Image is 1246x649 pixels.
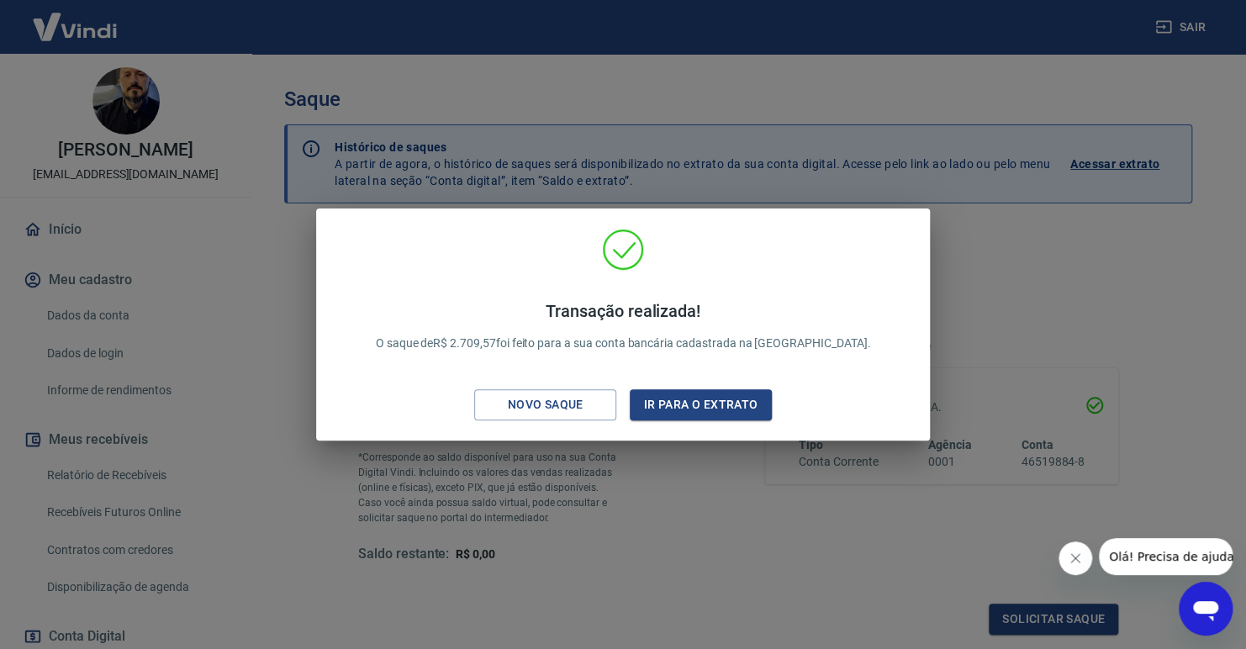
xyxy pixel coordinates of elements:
[1059,541,1092,575] iframe: Fechar mensagem
[474,389,616,420] button: Novo saque
[488,394,604,415] div: Novo saque
[630,389,772,420] button: Ir para o extrato
[10,12,141,25] span: Olá! Precisa de ajuda?
[376,301,871,321] h4: Transação realizada!
[376,301,871,352] p: O saque de R$ 2.709,57 foi feito para a sua conta bancária cadastrada na [GEOGRAPHIC_DATA].
[1099,538,1233,575] iframe: Mensagem da empresa
[1179,582,1233,636] iframe: Botão para abrir a janela de mensagens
